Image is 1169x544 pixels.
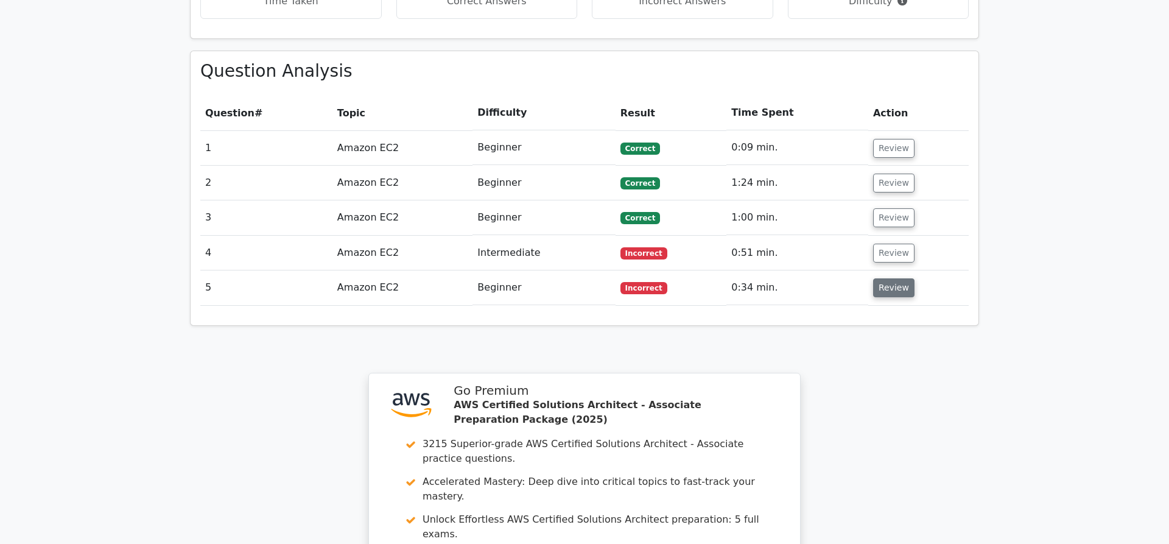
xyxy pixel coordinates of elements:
[332,96,472,130] th: Topic
[620,177,660,189] span: Correct
[620,247,667,260] span: Incorrect
[200,130,332,165] td: 1
[200,166,332,200] td: 2
[873,139,914,158] button: Review
[200,236,332,270] td: 4
[332,130,472,165] td: Amazon EC2
[472,200,615,235] td: Beginner
[472,166,615,200] td: Beginner
[332,200,472,235] td: Amazon EC2
[200,96,332,130] th: #
[873,174,914,193] button: Review
[472,236,615,270] td: Intermediate
[620,143,660,155] span: Correct
[726,270,868,305] td: 0:34 min.
[620,212,660,224] span: Correct
[616,96,726,130] th: Result
[726,236,868,270] td: 0:51 min.
[332,270,472,305] td: Amazon EC2
[472,96,615,130] th: Difficulty
[726,96,868,130] th: Time Spent
[868,96,969,130] th: Action
[873,278,914,297] button: Review
[332,166,472,200] td: Amazon EC2
[205,107,255,119] span: Question
[200,270,332,305] td: 5
[332,236,472,270] td: Amazon EC2
[472,270,615,305] td: Beginner
[873,244,914,263] button: Review
[200,200,332,235] td: 3
[726,130,868,165] td: 0:09 min.
[726,200,868,235] td: 1:00 min.
[726,166,868,200] td: 1:24 min.
[873,208,914,227] button: Review
[472,130,615,165] td: Beginner
[620,282,667,294] span: Incorrect
[200,61,969,82] h3: Question Analysis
